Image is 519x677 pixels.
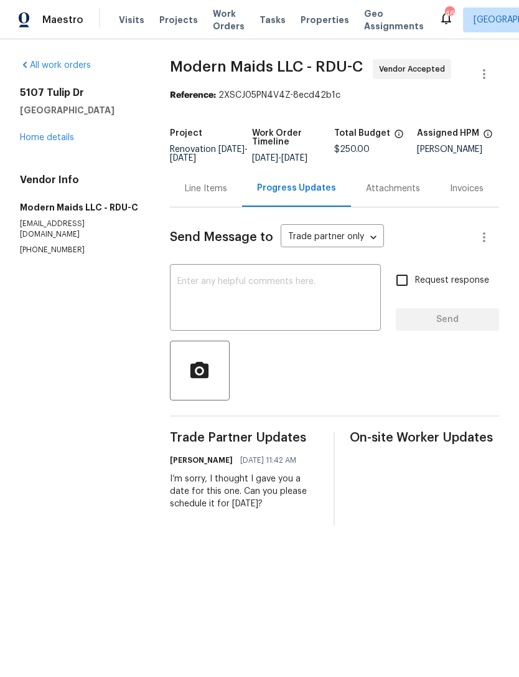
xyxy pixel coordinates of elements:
[218,145,245,154] span: [DATE]
[170,89,499,102] div: 2XSCJ05PN4V4Z-8ecd42b1c
[301,14,349,26] span: Properties
[42,14,83,26] span: Maestro
[170,59,363,74] span: Modern Maids LLC - RDU-C
[170,231,273,244] span: Send Message to
[20,61,91,70] a: All work orders
[170,473,319,510] div: I’m sorry, I thought I gave you a date for this one. Can you please schedule it for [DATE]?
[119,14,144,26] span: Visits
[159,14,198,26] span: Projects
[170,145,248,163] span: Renovation
[417,145,499,154] div: [PERSON_NAME]
[445,7,454,20] div: 46
[334,129,390,138] h5: Total Budget
[20,201,140,214] h5: Modern Maids LLC - RDU-C
[20,133,74,142] a: Home details
[259,16,286,24] span: Tasks
[417,129,479,138] h5: Assigned HPM
[170,91,216,100] b: Reference:
[450,182,484,195] div: Invoices
[394,129,404,145] span: The total cost of line items that have been proposed by Opendoor. This sum includes line items th...
[170,432,319,444] span: Trade Partner Updates
[20,104,140,116] h5: [GEOGRAPHIC_DATA]
[379,63,450,75] span: Vendor Accepted
[252,154,307,163] span: -
[20,174,140,186] h4: Vendor Info
[170,454,233,466] h6: [PERSON_NAME]
[20,219,140,240] p: [EMAIL_ADDRESS][DOMAIN_NAME]
[252,129,334,146] h5: Work Order Timeline
[350,432,499,444] span: On-site Worker Updates
[170,129,202,138] h5: Project
[213,7,245,32] span: Work Orders
[257,182,336,194] div: Progress Updates
[281,154,307,163] span: [DATE]
[20,245,140,255] p: [PHONE_NUMBER]
[240,454,296,466] span: [DATE] 11:42 AM
[366,182,420,195] div: Attachments
[185,182,227,195] div: Line Items
[281,227,384,248] div: Trade partner only
[170,154,196,163] span: [DATE]
[483,129,493,145] span: The hpm assigned to this work order.
[364,7,424,32] span: Geo Assignments
[252,154,278,163] span: [DATE]
[170,145,248,163] span: -
[334,145,370,154] span: $250.00
[20,87,140,99] h2: 5107 Tulip Dr
[415,274,489,287] span: Request response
